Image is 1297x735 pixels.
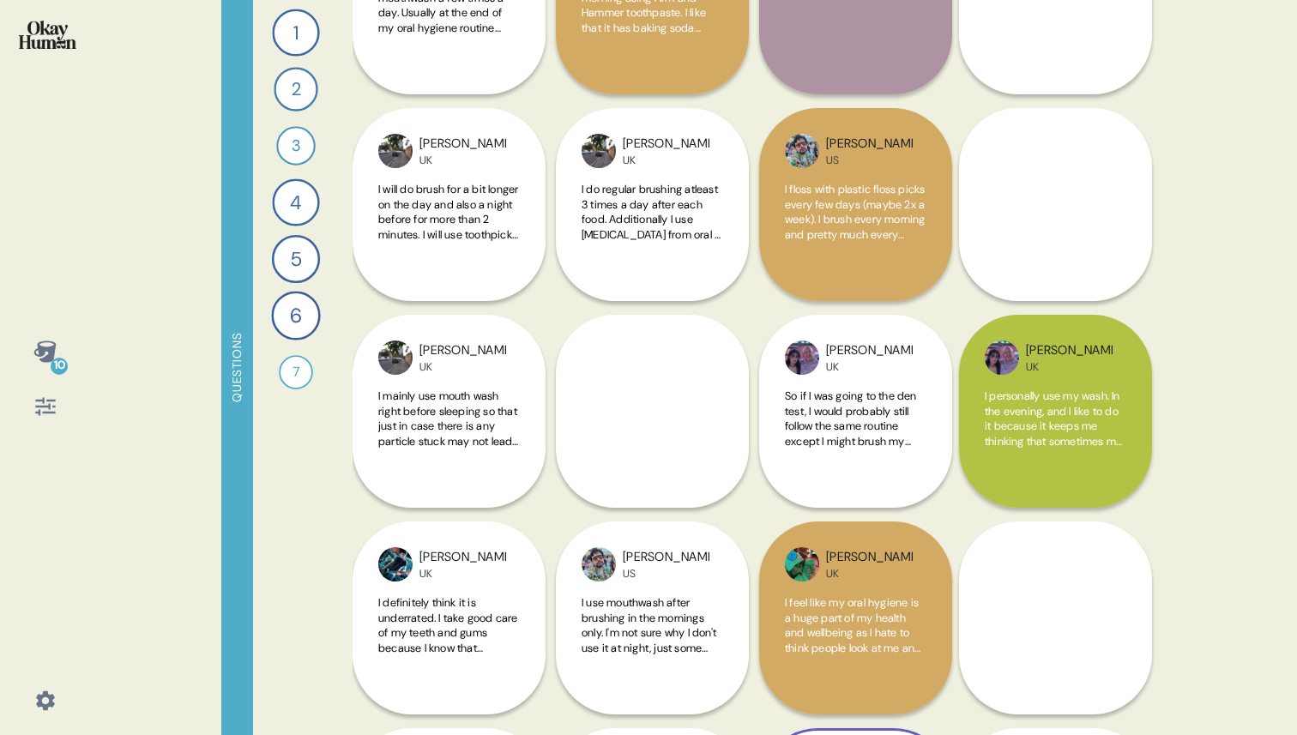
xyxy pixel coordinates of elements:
[785,340,819,375] img: profilepic_rand_HOMVDzNasQ-1751914490.jpg
[419,548,506,567] div: [PERSON_NAME]
[419,135,506,154] div: [PERSON_NAME]
[378,547,413,581] img: profilepic_rand_Yvdk4es5SH-1751914613.jpg
[272,235,320,283] div: 5
[623,135,709,154] div: [PERSON_NAME]
[826,341,913,360] div: [PERSON_NAME]
[623,154,709,167] div: UK
[51,358,68,375] div: 10
[274,67,317,111] div: 2
[271,291,320,340] div: 6
[378,182,518,467] span: I will do brush for a bit longer on the day and also a night before for more than 2 minutes. I wi...
[785,547,819,581] img: profilepic_rand_UcyRY9AvpH-1751914612.jpg
[582,547,616,581] img: profilepic_rand_V05ZzIGKTA-1751914548.jpg
[785,389,925,659] span: So if I was going to the den test, I would probably still follow the same routine except I might ...
[826,360,913,374] div: UK
[378,340,413,375] img: profilepic_rand_7IZVLSDhoF-1751914549.jpg
[826,548,913,567] div: [PERSON_NAME]
[582,182,721,497] span: I do regular brushing atleast 3 times a day after each food. Additionally I use [MEDICAL_DATA] fr...
[419,341,506,360] div: [PERSON_NAME]
[1026,360,1113,374] div: UK
[419,154,506,167] div: UK
[582,134,616,168] img: profilepic_rand_lnOOHhO6Na-1751914459.jpg
[785,134,819,168] img: profilepic_rand_li6EKzMzLF-1751914459.jpg
[623,548,709,567] div: [PERSON_NAME]
[279,355,313,389] div: 7
[272,9,319,56] div: 1
[378,389,520,674] span: I mainly use mouth wash right before sleeping so that just in case there is any particle stuck ma...
[985,389,1125,659] span: I personally use my wash. In the evening, and I like to do it because it keeps me thinking that s...
[378,134,413,168] img: profilepic_rand_2QD3rE0rlT-1751914491.jpg
[19,21,76,49] img: okayhuman.3b1b6348.png
[826,135,913,154] div: [PERSON_NAME]
[419,360,506,374] div: UK
[623,567,709,581] div: US
[1026,341,1113,360] div: [PERSON_NAME]
[826,567,913,581] div: UK
[272,178,319,226] div: 4
[985,340,1019,375] img: profilepic_rand_1JqjucBe5b-1751914548.jpg
[785,182,926,467] span: I floss with plastic floss picks every few days (maybe 2x a week). I brush every morning and pret...
[826,154,913,167] div: US
[276,126,315,165] div: 3
[419,567,506,581] div: UK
